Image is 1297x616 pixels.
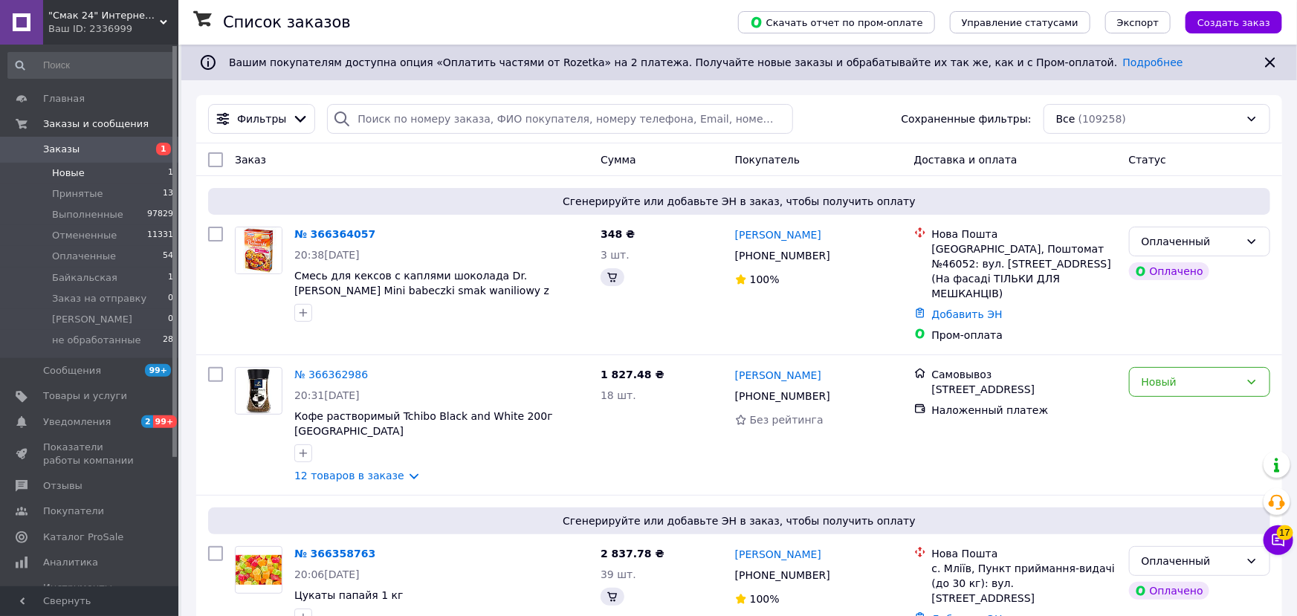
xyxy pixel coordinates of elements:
[156,143,171,155] span: 1
[1264,525,1293,555] button: Чат с покупателем17
[1129,582,1209,600] div: Оплачено
[735,569,830,581] span: [PHONE_NUMBER]
[1277,524,1293,539] span: 17
[235,227,282,274] a: Фото товару
[48,22,178,36] div: Ваш ID: 2336999
[735,154,800,166] span: Покупатель
[735,368,821,383] a: [PERSON_NAME]
[52,313,132,326] span: [PERSON_NAME]
[294,548,375,560] a: № 366358763
[735,227,821,242] a: [PERSON_NAME]
[52,166,85,180] span: Новые
[601,249,630,261] span: 3 шт.
[147,229,173,242] span: 11331
[43,441,138,467] span: Показатели работы компании
[294,369,368,380] a: № 366362986
[735,390,830,402] span: [PHONE_NUMBER]
[601,568,636,580] span: 39 шт.
[52,229,117,242] span: Отмененные
[962,17,1078,28] span: Управление статусами
[1105,11,1171,33] button: Экспорт
[1129,262,1209,280] div: Оплачено
[52,208,123,221] span: Выполненные
[43,389,127,403] span: Товары и услуги
[294,589,403,601] a: Цукаты папайя 1 кг
[43,556,98,569] span: Аналитика
[52,187,103,201] span: Принятые
[1129,154,1167,166] span: Статус
[229,56,1183,68] span: Вашим покупателям доступна опция «Оплатить частями от Rozetka» на 2 платежа. Получайте новые зака...
[750,273,780,285] span: 100%
[52,292,146,305] span: Заказ на отправку
[950,11,1090,33] button: Управление статусами
[750,16,923,29] span: Скачать отчет по пром-оплате
[601,389,636,401] span: 18 шт.
[145,364,171,377] span: 99+
[235,154,266,166] span: Заказ
[237,111,286,126] span: Фильтры
[294,389,360,401] span: 20:31[DATE]
[168,166,173,180] span: 1
[601,154,636,166] span: Сумма
[1142,374,1240,390] div: Новый
[601,369,664,380] span: 1 827.48 ₴
[932,382,1117,397] div: [STREET_ADDRESS]
[735,250,830,262] span: [PHONE_NUMBER]
[294,270,549,311] a: Смесь для кексов с каплями шоколада Dr. [PERSON_NAME] Mini babeczki smak waniliowy z kropelkami c...
[43,364,101,377] span: Сообщения
[327,104,792,134] input: Поиск по номеру заказа, ФИО покупателя, номеру телефона, Email, номеру накладной
[750,593,780,605] span: 100%
[932,561,1117,606] div: с. Мліїв, Пункт приймання-видачі (до 30 кг): вул. [STREET_ADDRESS]
[163,250,173,263] span: 54
[52,334,141,347] span: не обработанные
[214,194,1264,209] span: Сгенерируйте или добавьте ЭН в заказ, чтобы получить оплату
[932,403,1117,418] div: Наложенный платеж
[236,227,282,273] img: Фото товару
[43,415,111,429] span: Уведомления
[735,547,821,562] a: [PERSON_NAME]
[932,328,1117,343] div: Пром-оплата
[1123,56,1183,68] a: Подробнее
[294,249,360,261] span: 20:38[DATE]
[153,415,178,428] span: 99+
[294,568,360,580] span: 20:06[DATE]
[1117,17,1159,28] span: Экспорт
[294,410,553,437] a: Кофе растворимый Tchibo Black and White 200г [GEOGRAPHIC_DATA]
[43,143,80,156] span: Заказы
[932,241,1117,301] div: [GEOGRAPHIC_DATA], Поштомат №46052: вул. [STREET_ADDRESS] (На фасаді ТІЛЬКИ ДЛЯ МЕШКАНЦІВ)
[294,470,404,482] a: 12 товаров в заказе
[902,111,1032,126] span: Сохраненные фильтры:
[43,581,138,608] span: Инструменты вебмастера и SEO
[52,271,117,285] span: Байкальская
[163,334,173,347] span: 28
[43,479,83,493] span: Отзывы
[52,250,116,263] span: Оплаченные
[1142,553,1240,569] div: Оплаченный
[601,548,664,560] span: 2 837.78 ₴
[738,11,935,33] button: Скачать отчет по пром-оплате
[236,555,282,586] img: Фото товару
[750,414,824,426] span: Без рейтинга
[163,187,173,201] span: 13
[1186,11,1282,33] button: Создать заказ
[1142,233,1240,250] div: Оплаченный
[1197,17,1270,28] span: Создать заказ
[601,228,635,240] span: 348 ₴
[168,313,173,326] span: 0
[43,505,104,518] span: Покупатели
[48,9,160,22] span: "Смак 24" Интернет-магазин
[168,271,173,285] span: 1
[932,367,1117,382] div: Самовывоз
[235,546,282,594] a: Фото товару
[214,513,1264,528] span: Сгенерируйте или добавьте ЭН в заказ, чтобы получить оплату
[1078,113,1126,125] span: (109258)
[168,292,173,305] span: 0
[141,415,153,428] span: 2
[1056,111,1076,126] span: Все
[1171,16,1282,27] a: Создать заказ
[246,368,271,414] img: Фото товару
[932,546,1117,561] div: Нова Пошта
